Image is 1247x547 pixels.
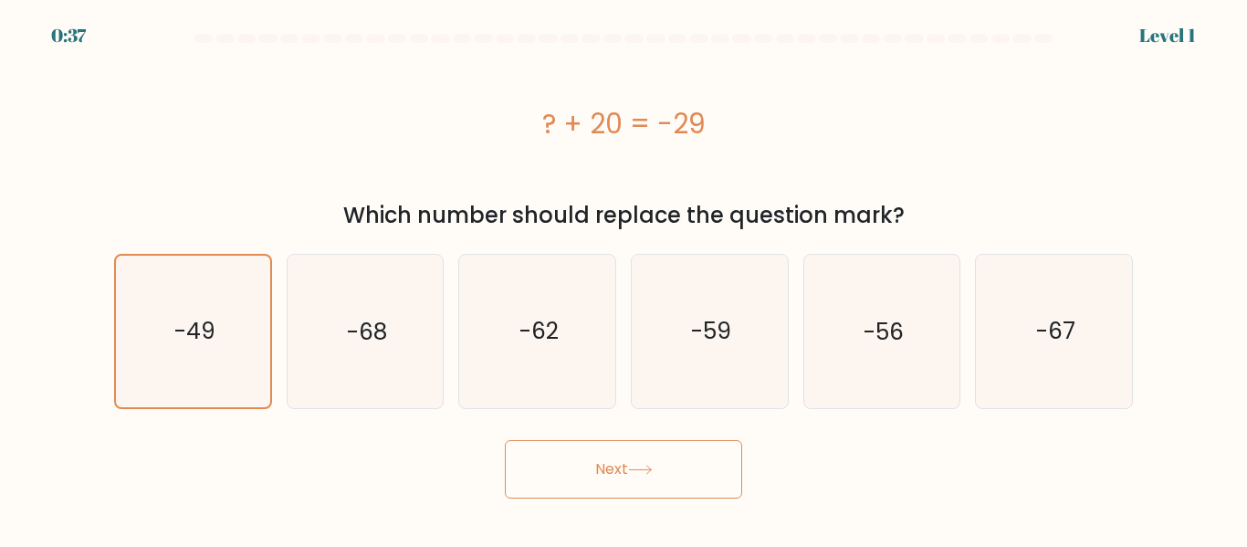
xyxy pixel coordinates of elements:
text: -49 [173,315,215,347]
text: -67 [1036,315,1075,347]
div: Level 1 [1139,22,1196,49]
button: Next [505,440,742,499]
text: -56 [864,315,904,347]
text: -62 [519,315,559,347]
div: ? + 20 = -29 [114,103,1133,144]
text: -59 [691,315,731,347]
text: -68 [347,315,387,347]
div: 0:37 [51,22,86,49]
div: Which number should replace the question mark? [125,199,1122,232]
